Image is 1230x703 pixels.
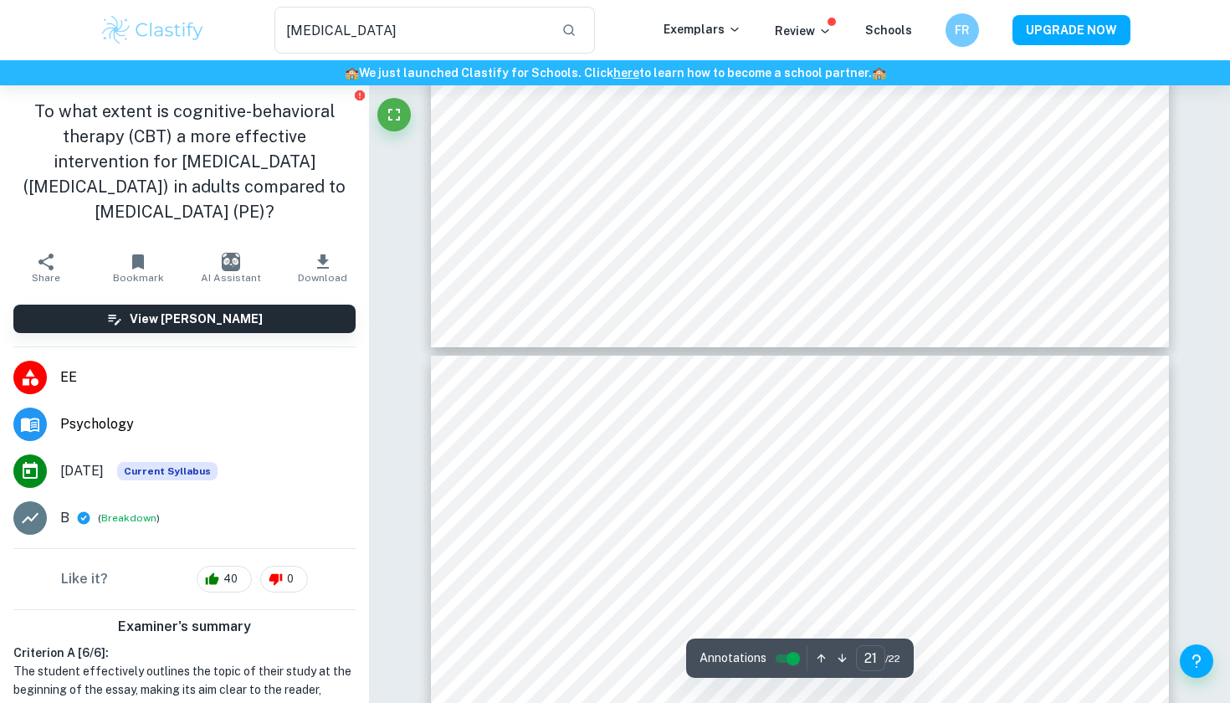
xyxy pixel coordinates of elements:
span: [DATE] [60,461,104,481]
span: AI Assistant [201,272,261,284]
div: 40 [197,566,252,593]
p: Exemplars [664,20,741,38]
span: Bookmark [113,272,164,284]
span: / 22 [885,651,900,666]
span: 40 [214,571,247,588]
button: Bookmark [92,244,184,291]
div: This exemplar is based on the current syllabus. Feel free to refer to it for inspiration/ideas wh... [117,462,218,480]
h6: Like it? [61,569,108,589]
button: Report issue [353,89,366,101]
a: Schools [865,23,912,37]
img: AI Assistant [222,253,240,271]
h6: We just launched Clastify for Schools. Click to learn how to become a school partner. [3,64,1227,82]
span: Annotations [700,649,766,667]
span: Download [298,272,347,284]
h6: Criterion A [ 6 / 6 ]: [13,644,356,662]
span: 🏫 [872,66,886,80]
input: Search for any exemplars... [274,7,548,54]
img: Clastify logo [100,13,206,47]
button: View [PERSON_NAME] [13,305,356,333]
div: 0 [260,566,308,593]
p: Review [775,22,832,40]
button: FR [946,13,979,47]
a: here [613,66,639,80]
span: Psychology [60,414,356,434]
button: Breakdown [101,511,156,526]
span: Current Syllabus [117,462,218,480]
button: Download [277,244,369,291]
button: Fullscreen [377,98,411,131]
span: 🏫 [345,66,359,80]
h6: Examiner's summary [7,617,362,637]
p: B [60,508,69,528]
span: Share [32,272,60,284]
span: EE [60,367,356,387]
button: Help and Feedback [1180,644,1213,678]
button: UPGRADE NOW [1012,15,1130,45]
button: AI Assistant [185,244,277,291]
h6: View [PERSON_NAME] [130,310,263,328]
h1: To what extent is cognitive-behavioral therapy (CBT) a more effective intervention for [MEDICAL_D... [13,99,356,224]
span: 0 [278,571,303,588]
span: ( ) [98,511,160,526]
h6: FR [953,21,972,39]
